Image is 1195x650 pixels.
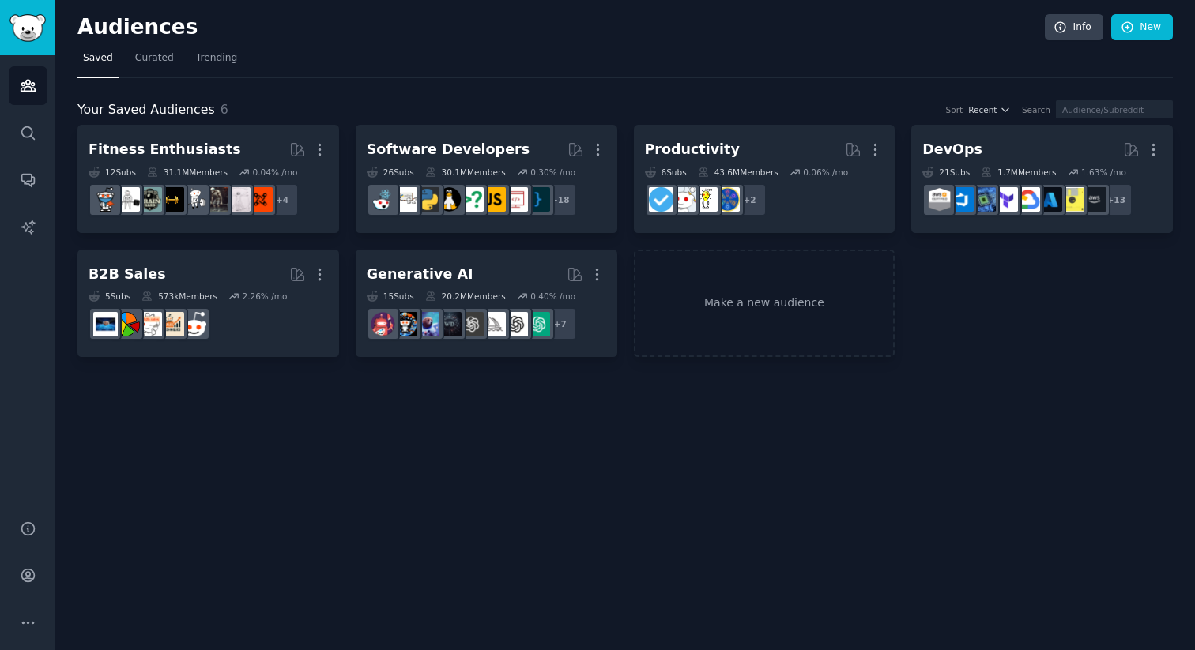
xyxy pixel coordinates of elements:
img: LifeProTips [715,187,740,212]
a: New [1111,14,1173,41]
div: 0.30 % /mo [530,167,575,178]
img: GYM [115,187,140,212]
img: workout [160,187,184,212]
div: 31.1M Members [147,167,228,178]
a: Info [1045,14,1103,41]
a: Make a new audience [634,250,895,358]
div: Software Developers [367,140,530,160]
span: Recent [968,104,997,115]
img: physicaltherapy [226,187,251,212]
img: productivity [671,187,696,212]
a: Saved [77,46,119,78]
div: Sort [946,104,963,115]
span: Curated [135,51,174,66]
div: 20.2M Members [425,291,506,302]
img: azuredevops [949,187,974,212]
div: 21 Sub s [922,167,970,178]
div: 15 Sub s [367,291,414,302]
img: OpenAI [503,312,528,336]
img: Health [93,187,118,212]
img: aiArt [393,312,417,336]
div: + 7 [544,307,577,340]
div: 1.63 % /mo [1081,167,1126,178]
img: sales [182,312,206,336]
img: GPT3 [459,312,484,336]
img: B_2_B_Selling_Tips [93,312,118,336]
img: googlecloud [1016,187,1040,212]
div: 26 Sub s [367,167,414,178]
div: 2.26 % /mo [242,291,287,302]
img: programming [526,187,550,212]
img: computing [971,187,996,212]
a: Software Developers26Subs30.1MMembers0.30% /mo+18programmingwebdevjavascriptcscareerquestionslinu... [356,125,617,233]
img: aws [1082,187,1106,212]
input: Audience/Subreddit [1056,100,1173,118]
img: personaltraining [248,187,273,212]
div: 12 Sub s [89,167,136,178]
a: DevOps21Subs1.7MMembers1.63% /mo+13awsExperiencedDevsAZUREgooglecloudTerraformcomputingazuredevop... [911,125,1173,233]
div: Productivity [645,140,740,160]
img: Terraform [993,187,1018,212]
img: webdev [503,187,528,212]
div: + 13 [1099,183,1133,216]
img: learnpython [393,187,417,212]
img: GummySearch logo [9,14,46,42]
a: Productivity6Subs43.6MMembers0.06% /mo+2LifeProTipslifehacksproductivitygetdisciplined [634,125,895,233]
img: getdisciplined [649,187,673,212]
img: salestechniques [160,312,184,336]
div: 5 Sub s [89,291,130,302]
div: 6 Sub s [645,167,687,178]
span: Trending [196,51,237,66]
div: 0.04 % /mo [252,167,297,178]
div: 573k Members [141,291,217,302]
div: 0.06 % /mo [803,167,848,178]
div: B2B Sales [89,265,166,284]
a: Trending [190,46,243,78]
img: B2BSales [115,312,140,336]
a: Curated [130,46,179,78]
div: + 2 [733,183,767,216]
img: linux [437,187,462,212]
img: b2b_sales [138,312,162,336]
img: midjourney [481,312,506,336]
a: Fitness Enthusiasts12Subs31.1MMembers0.04% /mo+4personaltrainingphysicaltherapyfitness30plusweigh... [77,125,339,233]
img: GymMotivation [138,187,162,212]
div: 0.40 % /mo [530,291,575,302]
img: weightroom [182,187,206,212]
div: DevOps [922,140,982,160]
button: Recent [968,104,1011,115]
img: ExperiencedDevs [1060,187,1084,212]
img: weirddalle [437,312,462,336]
div: Search [1022,104,1050,115]
div: 30.1M Members [425,167,506,178]
div: + 18 [544,183,577,216]
div: 1.7M Members [981,167,1056,178]
span: Saved [83,51,113,66]
div: Generative AI [367,265,473,284]
img: AWS_Certified_Experts [927,187,952,212]
img: javascript [481,187,506,212]
img: lifehacks [693,187,718,212]
div: 43.6M Members [698,167,778,178]
img: reactjs [371,187,395,212]
div: + 4 [266,183,299,216]
img: Python [415,187,439,212]
a: B2B Sales5Subs573kMembers2.26% /mosalessalestechniquesb2b_salesB2BSalesB_2_B_Selling_Tips [77,250,339,358]
img: fitness30plus [204,187,228,212]
img: ChatGPT [526,312,550,336]
img: cscareerquestions [459,187,484,212]
span: 6 [221,102,228,117]
img: dalle2 [371,312,395,336]
img: AZURE [1038,187,1062,212]
h2: Audiences [77,15,1045,40]
span: Your Saved Audiences [77,100,215,120]
div: Fitness Enthusiasts [89,140,241,160]
img: StableDiffusion [415,312,439,336]
a: Generative AI15Subs20.2MMembers0.40% /mo+7ChatGPTOpenAImidjourneyGPT3weirddalleStableDiffusionaiA... [356,250,617,358]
